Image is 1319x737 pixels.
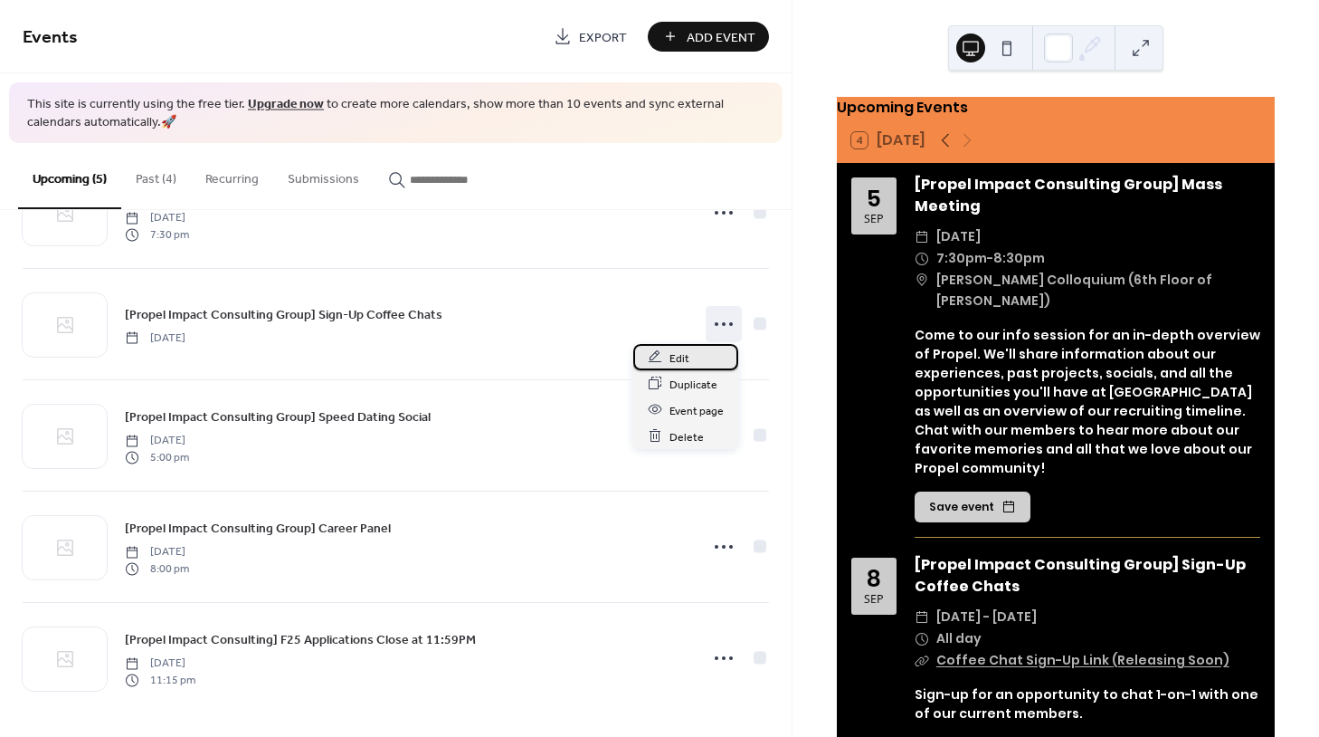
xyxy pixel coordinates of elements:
button: Recurring [191,143,273,207]
span: Add Event [687,28,755,47]
span: [Propel Impact Consulting Group] Sign-Up Coffee Chats [125,305,442,324]
a: [Propel Impact Consulting Group] Sign-Up Coffee Chats [915,554,1246,597]
div: Come to our info session for an in-depth overview of Propel. We'll share information about our ex... [915,326,1260,478]
div: 8 [867,568,881,590]
div: ​ [915,650,929,672]
span: [DATE] [125,656,195,672]
span: 7:30 pm [125,226,189,243]
a: Export [540,22,641,52]
span: 8:30pm [993,248,1045,270]
div: ​ [915,226,929,248]
div: Sep [864,594,884,606]
span: 7:30pm [936,248,987,270]
div: ​ [915,270,929,292]
div: ​ [915,607,929,628]
span: [DATE] [125,544,189,560]
div: ​ [915,248,929,270]
span: 8:00 pm [125,560,189,577]
span: Delete [669,427,704,446]
span: Events [23,20,78,55]
span: 11:15 pm [125,672,195,688]
span: This site is currently using the free tier. to create more calendars, show more than 10 events an... [27,96,764,131]
div: [Propel Impact Consulting Group] Mass Meeting [915,174,1260,217]
span: Duplicate [669,375,717,394]
span: [DATE] - [DATE] [936,607,1037,628]
a: [Propel Impact Consulting Group] Career Panel [125,518,391,539]
span: [Propel Impact Consulting] F25 Applications Close at 11:59PM [125,631,476,650]
span: 5:00 pm [125,449,189,465]
a: [Propel Impact Consulting Group] Sign-Up Coffee Chats [125,304,442,325]
span: [Propel Impact Consulting Group] Career Panel [125,520,391,539]
span: Export [579,28,627,47]
button: Add Event [648,22,769,52]
span: [DATE] [936,226,981,248]
div: 5 [867,187,881,210]
span: Event page [669,401,724,420]
a: Coffee Chat Sign-Up Link (Releasing Soon) [936,651,1229,669]
span: All day [936,628,982,650]
div: Upcoming Events [837,97,1275,119]
span: [DATE] [125,433,189,449]
button: Save event [915,492,1030,522]
a: Upgrade now [248,92,324,117]
span: [DATE] [125,210,189,226]
div: ​ [915,628,929,650]
button: Past (4) [121,143,191,207]
a: [Propel Impact Consulting] F25 Applications Close at 11:59PM [125,629,476,650]
div: Sep [864,214,884,225]
button: Submissions [273,143,374,207]
span: [PERSON_NAME] Colloquium (6th Floor of [PERSON_NAME]) [936,270,1260,313]
button: Upcoming (5) [18,143,121,209]
span: Edit [669,349,689,368]
span: [DATE] [125,330,185,346]
span: - [987,248,993,270]
a: [Propel Impact Consulting Group] Speed Dating Social [125,407,431,427]
span: [Propel Impact Consulting Group] Speed Dating Social [125,408,431,427]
